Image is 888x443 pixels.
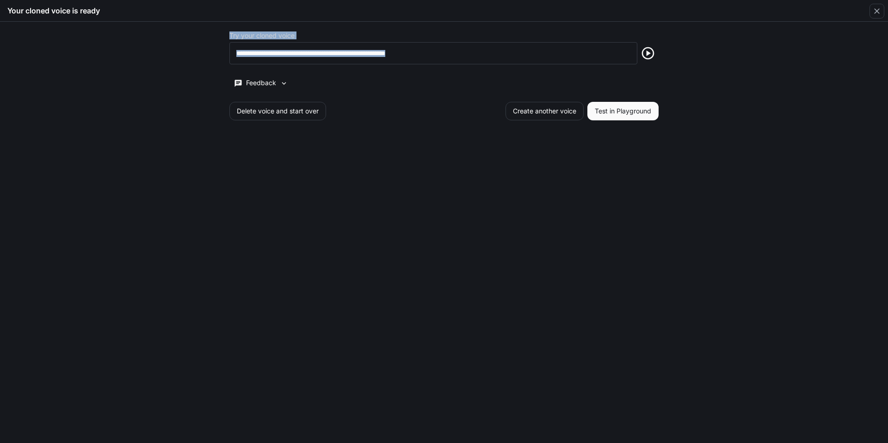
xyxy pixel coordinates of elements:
button: Feedback [229,75,292,91]
button: Test in Playground [587,102,659,120]
button: Create another voice [506,102,584,120]
button: Delete voice and start over [229,102,326,120]
h5: Your cloned voice is ready [7,6,100,16]
p: Try your cloned voice [229,32,295,39]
